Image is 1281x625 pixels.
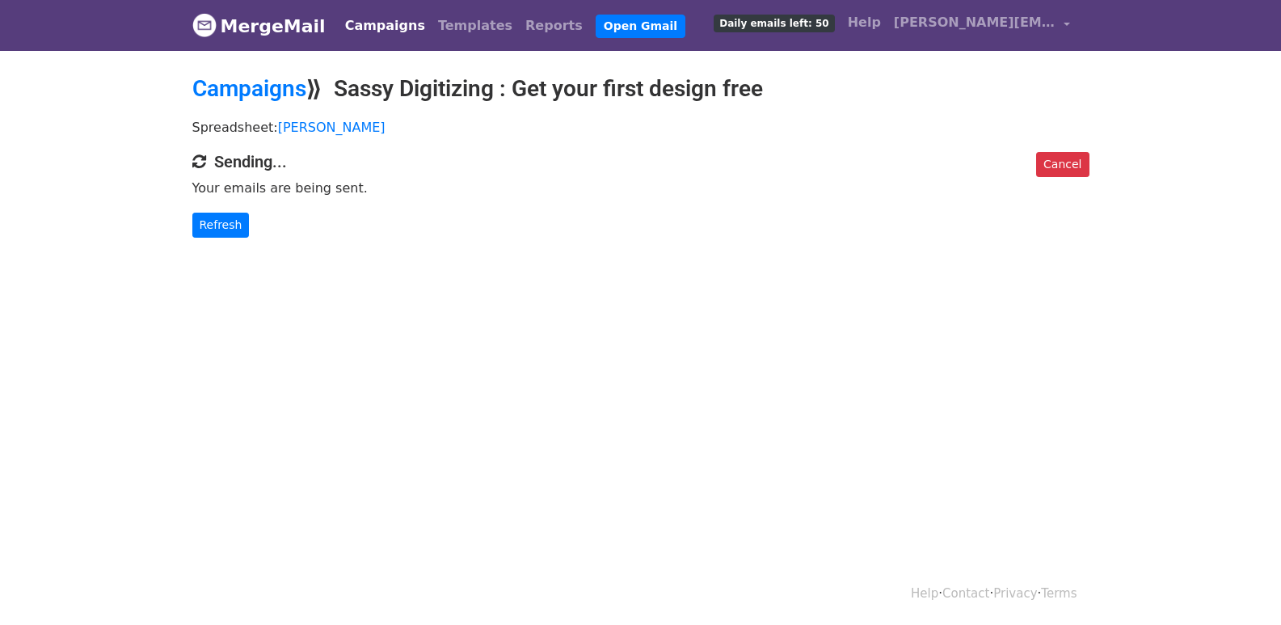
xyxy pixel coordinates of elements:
[894,13,1056,32] span: [PERSON_NAME][EMAIL_ADDRESS][DOMAIN_NAME]
[192,152,1089,171] h4: Sending...
[192,119,1089,136] p: Spreadsheet:
[192,179,1089,196] p: Your emails are being sent.
[1036,152,1089,177] a: Cancel
[911,586,938,601] a: Help
[519,10,589,42] a: Reports
[192,75,306,102] a: Campaigns
[278,120,386,135] a: [PERSON_NAME]
[1041,586,1077,601] a: Terms
[841,6,887,39] a: Help
[942,586,989,601] a: Contact
[887,6,1077,44] a: [PERSON_NAME][EMAIL_ADDRESS][DOMAIN_NAME]
[192,13,217,37] img: MergeMail logo
[993,586,1037,601] a: Privacy
[714,15,834,32] span: Daily emails left: 50
[707,6,841,39] a: Daily emails left: 50
[339,10,432,42] a: Campaigns
[192,75,1089,103] h2: ⟫ Sassy Digitizing : Get your first design free
[192,213,250,238] a: Refresh
[432,10,519,42] a: Templates
[192,9,326,43] a: MergeMail
[596,15,685,38] a: Open Gmail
